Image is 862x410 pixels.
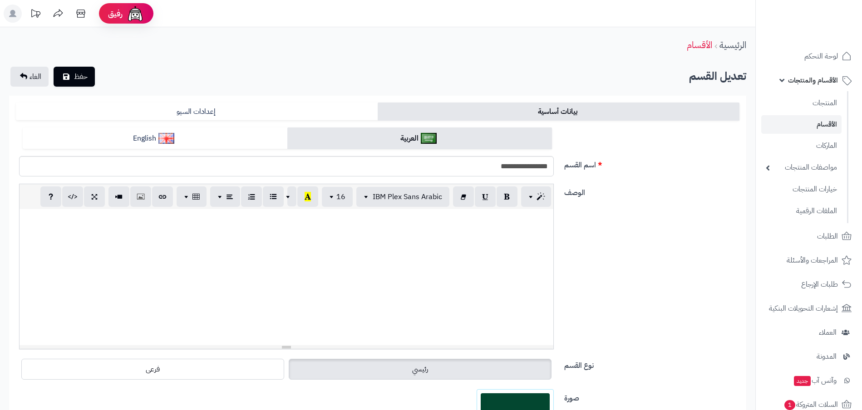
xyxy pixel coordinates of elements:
a: الأقسام [761,115,842,134]
span: المدونة [817,350,837,363]
a: الملفات الرقمية [761,201,842,221]
img: ai-face.png [126,5,144,23]
a: بيانات أساسية [378,102,739,121]
a: العربية [287,127,552,150]
a: الأقسام [687,38,712,52]
a: الماركات [761,136,842,156]
a: الغاء [10,67,49,87]
span: العملاء [819,326,837,339]
a: إشعارات التحويلات البنكية [761,298,857,319]
a: مواصفات المنتجات [761,158,842,177]
label: اسم القسم [561,156,744,171]
a: المراجعات والأسئلة [761,249,857,271]
span: IBM Plex Sans Arabic [373,191,442,202]
a: الرئيسية [719,38,746,52]
span: حفظ [74,71,88,82]
span: إشعارات التحويلات البنكية [769,302,838,315]
span: 16 [336,191,345,202]
label: نوع القسم [561,356,744,371]
img: العربية [421,133,437,144]
a: لوحة التحكم [761,45,857,67]
button: 16 [322,187,353,207]
span: فرعى [146,364,160,375]
a: تحديثات المنصة [24,5,47,25]
span: رفيق [108,8,123,19]
span: رئيسي [412,364,428,375]
label: الوصف [561,184,744,198]
span: الطلبات [817,230,838,243]
button: حفظ [54,67,95,87]
span: المراجعات والأسئلة [787,254,838,267]
a: المنتجات [761,93,842,113]
a: وآتس آبجديد [761,370,857,391]
span: الأقسام والمنتجات [788,74,838,87]
img: logo-2.png [800,8,853,27]
span: جديد [794,376,811,386]
a: الطلبات [761,225,857,247]
a: العملاء [761,322,857,343]
span: الغاء [30,71,41,82]
a: خيارات المنتجات [761,180,842,199]
label: صورة [561,389,744,404]
a: English [23,127,287,150]
span: وآتس آب [793,374,837,387]
a: المدونة [761,346,857,367]
span: لوحة التحكم [804,50,838,63]
b: تعديل القسم [689,68,746,84]
span: طلبات الإرجاع [801,278,838,291]
button: IBM Plex Sans Arabic [356,187,449,207]
img: English [158,133,174,144]
a: إعدادات السيو [16,102,378,121]
a: طلبات الإرجاع [761,273,857,295]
